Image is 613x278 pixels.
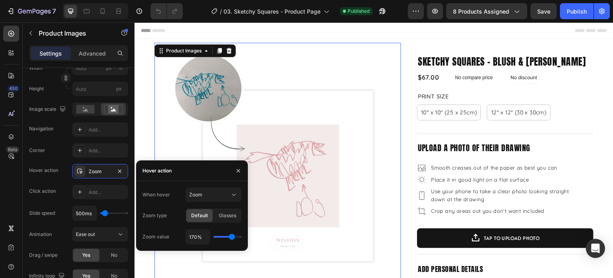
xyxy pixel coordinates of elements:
div: Add... [89,126,126,134]
p: No compare price [320,53,358,58]
input: px% [72,61,128,75]
div: 450 [8,85,19,92]
span: Default [191,212,208,219]
span: 12" x 12" (30 x 30cm) [357,86,412,94]
div: Beta [6,146,19,153]
div: Animation [29,231,52,238]
input: px [72,82,128,96]
div: Zoom type [142,212,167,219]
p: Product Images [39,28,107,38]
span: No [111,252,117,259]
div: Navigation [29,125,53,132]
span: Save [537,8,550,15]
button: Ease out [72,227,128,242]
p: Place it in good light on a flat surface [297,154,450,162]
div: Corner [29,147,45,154]
button: % [104,63,114,73]
label: Height [29,85,44,92]
iframe: Design area [134,22,613,278]
div: Zoom [89,168,112,175]
button: Zoom [186,188,241,202]
label: Width [29,64,42,72]
p: 7 [52,6,56,16]
p: No discount [376,52,403,59]
button: px [115,63,125,73]
span: 10" x 10" (25 x 25cm) [287,86,342,94]
button: Save [530,3,557,19]
div: px [106,64,112,72]
p: Crop any areas out you don't want included [297,185,450,193]
div: Click action [29,188,56,195]
button: 7 [3,3,59,19]
div: Add... [89,147,126,154]
div: Slide speed [29,210,55,217]
div: Hover action [29,167,58,174]
div: % [118,64,123,72]
span: Zoom [189,192,202,198]
div: When hover [142,191,170,198]
p: Smooth creases out of the paper as best you can [297,142,450,150]
div: Zoom value [142,233,169,240]
div: TAP TO UPLOAD PHOTO [349,211,405,221]
div: Hover action [142,167,172,174]
span: px [116,86,122,92]
span: Ease out [76,231,95,237]
p: add personal details [283,242,458,251]
span: Glasses [219,212,236,219]
span: / [220,7,222,16]
input: Auto [186,230,210,244]
span: Yes [82,252,90,259]
div: Drag / swipe [29,252,57,259]
div: Undo/Redo [150,3,183,19]
p: Advanced [79,49,106,58]
p: Use your phone to take a clear photo looking straight down at the drawing [297,165,450,181]
div: Publish [567,7,587,16]
span: 03. Sketchy Squares - Product Page [223,7,320,16]
div: Image scale [29,104,67,115]
button: 8 products assigned [446,3,527,19]
legend: Print Size [283,68,315,80]
span: Published [348,8,370,15]
p: upload a photo of their drawing [283,120,458,131]
p: Settings [40,49,62,58]
h2: Sketchy Squares - Blush & [PERSON_NAME] [283,32,459,46]
input: Auto [73,206,97,220]
div: Add... [89,189,126,196]
div: Open Intercom Messenger [586,239,605,258]
span: 8 products assigned [453,7,509,16]
button: Publish [560,3,593,19]
div: $67.00 [283,48,305,62]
